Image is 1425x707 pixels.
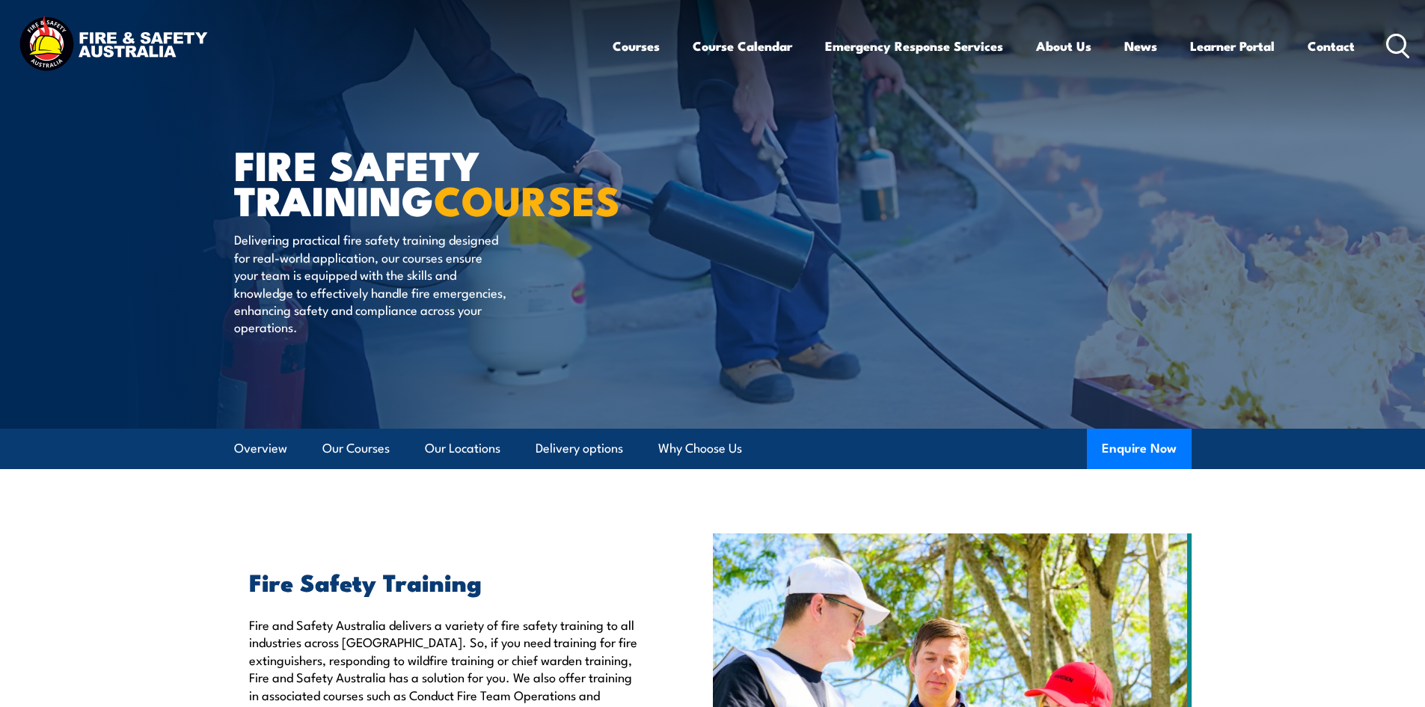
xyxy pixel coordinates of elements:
a: Our Courses [322,429,390,468]
a: News [1124,26,1157,66]
h2: Fire Safety Training [249,571,644,592]
strong: COURSES [434,168,620,230]
a: Contact [1308,26,1355,66]
a: Emergency Response Services [825,26,1003,66]
a: Courses [613,26,660,66]
a: Learner Portal [1190,26,1275,66]
a: Why Choose Us [658,429,742,468]
h1: FIRE SAFETY TRAINING [234,147,604,216]
a: Delivery options [536,429,623,468]
a: Course Calendar [693,26,792,66]
button: Enquire Now [1087,429,1192,469]
p: Delivering practical fire safety training designed for real-world application, our courses ensure... [234,230,507,335]
a: Our Locations [425,429,500,468]
a: About Us [1036,26,1091,66]
a: Overview [234,429,287,468]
